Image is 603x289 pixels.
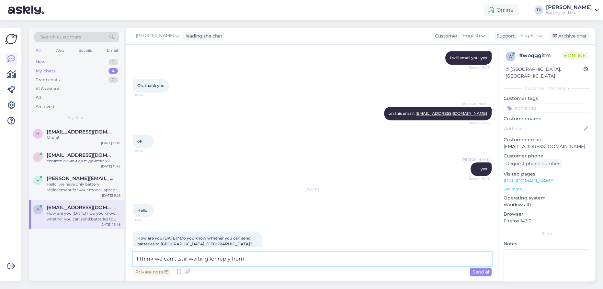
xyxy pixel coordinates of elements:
div: Archived [36,103,54,110]
input: Add name [504,125,583,132]
span: v [37,178,39,183]
div: 0 [108,59,118,65]
span: [PERSON_NAME] [136,32,174,39]
div: [DATE] 12:01 [101,141,120,145]
span: c [37,155,40,159]
span: 15:46 [135,93,159,98]
span: hristian.kostov@gmail.com [47,129,114,135]
div: New [36,59,45,65]
div: Моля! [47,135,120,141]
span: Seen ✓ 15:46 [465,176,490,181]
div: Batteryland Ltd [546,10,592,15]
span: English [520,32,537,39]
div: Web [54,46,65,55]
div: My chats [36,68,56,74]
div: Email [106,46,119,55]
span: a [37,207,40,212]
div: All [34,46,42,55]
p: Windows 10 [504,201,590,208]
span: 15:46 [135,148,159,153]
div: leading the chat [183,33,222,39]
div: 4 [108,68,118,74]
p: Customer email [504,136,590,143]
div: Team chats [36,77,60,83]
span: Search customers [40,34,81,40]
p: Customer phone [504,153,590,159]
div: [GEOGRAPHIC_DATA], [GEOGRAPHIC_DATA] [506,66,584,80]
a: [PERSON_NAME]Batteryland Ltd [546,5,599,15]
a: [EMAIL_ADDRESS][DOMAIN_NAME] [415,111,487,116]
div: [DATE] 15:46 [100,222,120,227]
div: [DATE] [133,187,492,193]
input: Add a tag [504,103,590,113]
span: How are you [DATE]? Do you know whether you can send batteries to [GEOGRAPHIC_DATA], [GEOGRAPHIC_... [137,236,252,246]
span: Seen ✓ 15:46 [465,121,490,125]
div: Support [494,33,515,39]
div: Customer [432,33,458,39]
span: on this email : [389,111,487,116]
textarea: I think we can't ,stiil waiting for reply from [133,252,492,266]
p: See more ... [504,186,590,192]
p: Notes [504,241,590,247]
span: yes [481,166,487,171]
div: 0 [108,77,118,83]
span: Send [472,269,489,275]
div: [DATE] 9:28 [102,193,120,198]
p: Visited pages [504,171,590,177]
span: h [36,131,40,136]
p: [EMAIL_ADDRESS][DOMAIN_NAME] [504,143,590,150]
div: All [36,94,41,101]
div: Customer information [504,85,590,91]
span: Seen ✓ 15:46 [465,65,490,70]
img: Askly Logo [5,33,17,45]
div: Private note [133,268,171,276]
span: [PERSON_NAME] [462,157,490,162]
div: [DATE] 11:45 [101,164,120,169]
span: cristea1972@yahoo.ca [47,152,114,158]
div: Успяхте ли или да съдействам? [47,158,120,164]
a: [URL][DOMAIN_NAME] [504,178,554,184]
div: TP [534,5,543,15]
div: Socials [77,46,93,55]
span: [PERSON_NAME] [462,102,490,106]
span: My chats [68,115,85,121]
span: aalbalat@gmail.com [47,205,114,210]
div: AI Assistant [36,86,60,92]
span: Ok, thank you [137,83,165,88]
p: Customer name [504,115,590,122]
span: Hello [137,208,147,213]
div: # woqggitm [519,52,562,59]
span: I will email you, yes [450,55,487,60]
span: ok [137,139,142,144]
p: Customer tags [504,95,590,102]
div: Archive chat [549,32,589,40]
p: Firefox 143.0 [504,218,590,224]
div: Online [484,4,519,16]
p: Browser [504,211,590,218]
div: How are you [DATE]? Do you know whether you can send batteries to [GEOGRAPHIC_DATA], [GEOGRAPHIC_... [47,210,120,222]
div: Extra [504,231,590,237]
span: w [508,54,513,59]
div: Request phone number [504,159,562,168]
p: Operating system [504,195,590,201]
div: [PERSON_NAME] [546,5,592,10]
span: English [463,32,480,39]
span: 14:16 [135,218,159,222]
span: Online [562,52,588,59]
div: Hello, we have only battery replacement for your model laptop : [URL][DOMAIN_NAME] [47,181,120,193]
span: victor.posderie@gmail.com [47,176,114,181]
